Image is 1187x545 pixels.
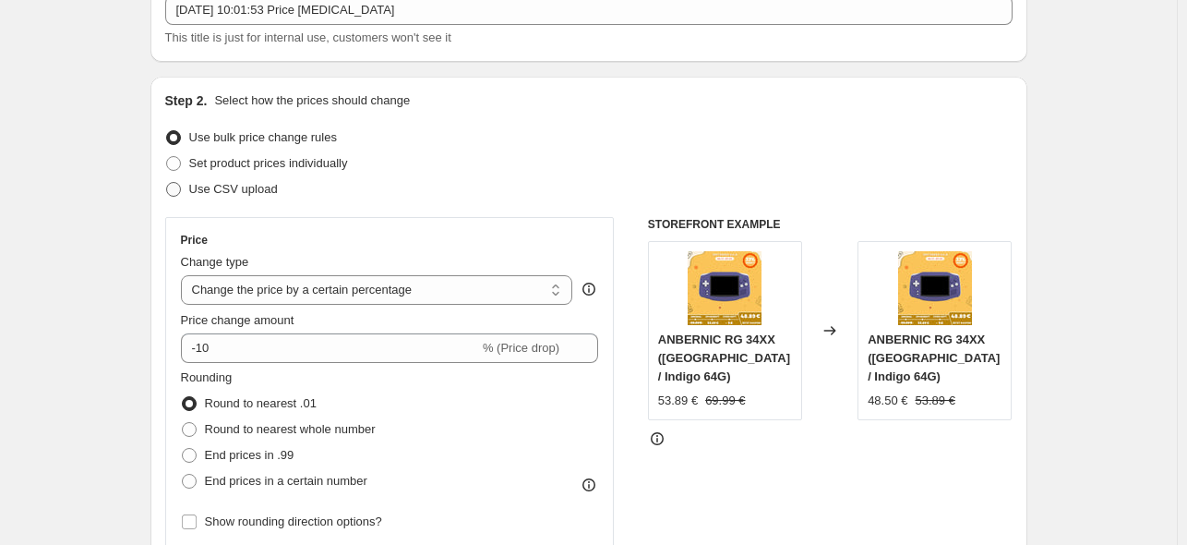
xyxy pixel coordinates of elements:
span: Use CSV upload [189,182,278,196]
div: 48.50 € [868,392,907,410]
span: Use bulk price change rules [189,130,337,144]
span: Show rounding direction options? [205,515,382,528]
span: Round to nearest .01 [205,396,317,410]
span: Round to nearest whole number [205,422,376,436]
h2: Step 2. [165,91,208,110]
span: This title is just for internal use, customers won't see it [165,30,451,44]
span: Set product prices individually [189,156,348,170]
span: ANBERNIC RG 34XX ([GEOGRAPHIC_DATA] / Indigo 64G) [868,333,1000,383]
div: 53.89 € [658,392,698,410]
h6: STOREFRONT EXAMPLE [648,217,1013,232]
img: 34xx_ec4548d1-cee9-413d-87e7-63fa66635e12_80x.jpg [898,251,972,325]
span: End prices in a certain number [205,474,367,488]
input: -15 [181,333,479,363]
img: 34xx_ec4548d1-cee9-413d-87e7-63fa66635e12_80x.jpg [688,251,761,325]
span: ANBERNIC RG 34XX ([GEOGRAPHIC_DATA] / Indigo 64G) [658,333,790,383]
span: % (Price drop) [483,341,559,355]
h3: Price [181,233,208,248]
span: End prices in .99 [205,448,294,462]
strike: 69.99 € [705,392,745,410]
span: Change type [181,255,249,269]
span: Price change amount [181,313,294,327]
strike: 53.89 € [916,392,955,410]
span: Rounding [181,370,233,384]
div: help [580,280,598,298]
p: Select how the prices should change [214,91,410,110]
